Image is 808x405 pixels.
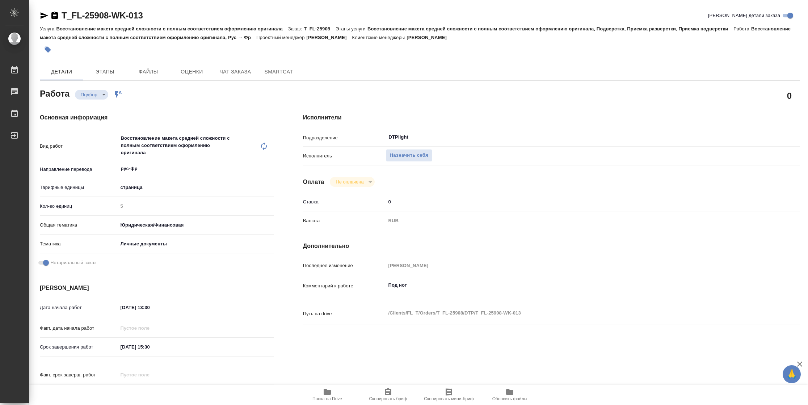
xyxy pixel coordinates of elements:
button: Обновить файлы [479,385,540,405]
span: Назначить себя [390,151,428,160]
p: Валюта [303,217,386,224]
h2: 0 [787,89,792,102]
a: T_FL-25908-WK-013 [62,10,143,20]
p: Кол-во единиц [40,203,118,210]
button: Скопировать бриф [358,385,418,405]
p: Срок завершения работ [40,343,118,351]
button: Open [270,168,272,169]
h2: Работа [40,87,70,100]
span: Чат заказа [218,67,253,76]
p: Общая тематика [40,222,118,229]
input: ✎ Введи что-нибудь [118,302,181,313]
span: 🙏 [786,367,798,382]
p: Восстановление макета средней сложности с полным соответствием оформлению оригинала [56,26,288,31]
p: Подразделение [303,134,386,142]
div: RUB [386,215,759,227]
input: ✎ Введи что-нибудь [386,197,759,207]
button: Не оплачена [333,179,366,185]
h4: Дополнительно [303,242,800,250]
span: [PERSON_NAME] детали заказа [708,12,780,19]
div: Подбор [330,177,374,187]
span: Детали [44,67,79,76]
p: [PERSON_NAME] [407,35,452,40]
p: Последнее изменение [303,262,386,269]
span: Скопировать мини-бриф [424,396,474,401]
div: Личные документы [118,238,274,250]
textarea: /Clients/FL_T/Orders/T_FL-25908/DTP/T_FL-25908-WK-013 [386,307,759,319]
span: Папка на Drive [312,396,342,401]
p: Работа [733,26,751,31]
p: Проектный менеджер [256,35,306,40]
button: Скопировать ссылку для ЯМессенджера [40,11,49,20]
button: Папка на Drive [297,385,358,405]
p: Путь на drive [303,310,386,317]
div: Подбор [75,90,108,100]
h4: Исполнители [303,113,800,122]
p: Заказ: [288,26,304,31]
button: Назначить себя [386,149,432,162]
span: Файлы [131,67,166,76]
p: T_FL-25908 [304,26,336,31]
h4: [PERSON_NAME] [40,284,274,292]
textarea: Под нот [386,279,759,291]
button: 🙏 [783,365,801,383]
span: SmartCat [261,67,296,76]
p: Вид работ [40,143,118,150]
p: Исполнитель [303,152,386,160]
p: Этапы услуги [336,26,367,31]
p: Комментарий к работе [303,282,386,290]
div: страница [118,181,274,194]
button: Open [755,136,756,138]
span: Обновить файлы [492,396,527,401]
button: Добавить тэг [40,42,56,58]
p: Услуга [40,26,56,31]
span: Нотариальный заказ [50,259,96,266]
input: Пустое поле [118,370,181,380]
span: Оценки [174,67,209,76]
input: Пустое поле [118,201,274,211]
input: Пустое поле [118,323,181,333]
button: Скопировать ссылку [50,11,59,20]
p: Ставка [303,198,386,206]
button: Подбор [79,92,100,98]
p: Клиентские менеджеры [352,35,407,40]
h4: Оплата [303,178,324,186]
span: Этапы [88,67,122,76]
p: Тематика [40,240,118,248]
p: Тарифные единицы [40,184,118,191]
p: Факт. срок заверш. работ [40,371,118,379]
h4: Основная информация [40,113,274,122]
p: Восстановление макета средней сложности с полным соответствием оформлению оригинала, Подверстка, ... [367,26,733,31]
p: Дата начала работ [40,304,118,311]
input: Пустое поле [386,260,759,271]
p: Направление перевода [40,166,118,173]
button: Скопировать мини-бриф [418,385,479,405]
span: Скопировать бриф [369,396,407,401]
p: Факт. дата начала работ [40,325,118,332]
p: [PERSON_NAME] [307,35,352,40]
input: ✎ Введи что-нибудь [118,342,181,352]
div: Юридическая/Финансовая [118,219,274,231]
